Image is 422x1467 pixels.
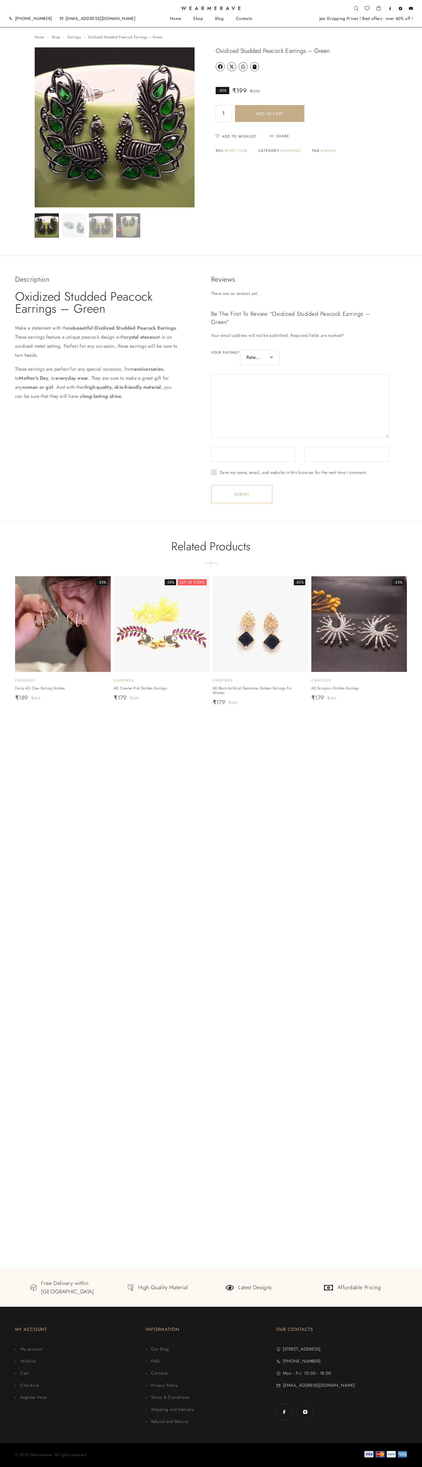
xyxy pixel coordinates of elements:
[150,1382,178,1388] span: Privacy Policy
[230,16,258,21] a: Contacts
[181,6,244,11] span: Wearmerave
[281,1358,321,1364] span: [PHONE_NUMBER]
[124,334,154,340] strong: crystal stones
[276,1382,407,1388] a: [EMAIL_ADDRESS][DOMAIN_NAME]
[222,134,257,139] span: Add to Wishlist
[311,694,315,702] span: ₹
[232,86,236,95] span: ₹
[216,105,232,122] input: Qty
[15,694,28,702] span: 189
[281,1346,320,1352] span: [STREET_ADDRESS]
[15,1450,211,1459] p: © 2022 Wearmerave. All rights reserved.
[19,1346,43,1352] span: My account
[130,695,132,701] span: ₹
[209,16,230,21] a: Blog
[22,384,53,391] strong: woman or girl
[228,700,238,706] span: 399
[220,469,367,475] label: Save my name, email, and website in this browser for the next time I comment.
[146,1382,276,1388] a: Privacy Policy
[35,47,195,207] img: 20230303_170002
[187,16,209,21] a: Shop
[73,324,176,331] strong: beautiful Oxidized Studded Peacock Earrings
[250,88,260,94] span: 399
[146,1406,276,1412] a: Shipping and Delivery
[15,1325,47,1334] p: MY ACCOUNT
[281,1382,355,1388] span: [EMAIL_ADDRESS][DOMAIN_NAME]
[96,579,108,585] span: -53%
[52,34,60,40] a: Shop
[35,34,44,40] a: Home
[31,695,40,701] span: 399
[114,686,200,691] a: AD Crawler Pink Golden Earrings
[146,1370,276,1376] a: Contacts
[232,86,247,95] span: 199
[327,695,336,701] span: 399
[150,1394,189,1400] span: Terms & Conditions
[281,148,301,153] a: Earrings
[15,1370,146,1376] a: Cart
[276,1325,313,1334] p: OUR CONTACTS
[15,365,178,401] p: These earrings are perfect for any special occasion, from , to , to . They are sure to make a gre...
[19,1370,29,1376] span: Cart
[114,694,117,702] span: ₹
[65,15,135,21] a: [EMAIL_ADDRESS][DOMAIN_NAME]
[130,695,139,701] span: 399
[290,332,344,338] span: Required fields are marked
[164,16,187,21] a: Home
[150,1418,189,1424] span: Refund and Returns
[235,105,304,122] button: Add to cart
[211,332,289,338] span: Your email address will not be published.
[146,1325,179,1334] p: INFORMATION
[294,579,305,585] span: -55%
[213,686,299,695] a: AD Black Artificial Gemstone Golden Earrings for Women
[281,1370,331,1376] span: Mon - Fri: 10:00 - 18:00
[150,1406,194,1412] span: Shipping and Delivery
[213,698,216,706] span: ₹
[228,700,231,706] span: ₹
[56,375,88,382] strong: everyday wear
[31,695,33,701] span: ₹
[311,694,324,702] span: 179
[181,6,241,11] a: Wearmerave
[15,1394,146,1400] a: Register Now
[19,375,48,382] strong: Mother’s Day
[321,148,336,153] a: animal
[311,678,332,683] a: Earrings
[392,579,404,585] span: -55%
[319,16,413,21] div: Jaw Dropping Prices ! Best offers - over 40% off !
[146,1346,276,1352] a: Our Blog
[216,134,257,139] button: Add to Wishlist
[211,290,389,296] p: There are no reviews yet.
[211,350,240,365] label: Your rating
[276,1358,407,1364] a: [PHONE_NUMBER]
[68,34,81,40] a: Earrings
[178,579,207,585] span: Out of stock
[15,686,102,691] a: Fancy AD Claw Earring Golden
[250,88,252,94] span: ₹
[311,686,398,691] a: AD Scorpion Golden Earrings
[19,1358,36,1364] span: Wishlist
[114,678,134,683] a: Earrings
[114,694,127,702] span: 179
[146,1418,276,1424] a: Refund and Returns
[146,1358,276,1364] a: FAQ
[88,35,162,40] li: Oxidized Studded Peacock Earrings – Green
[15,540,407,553] div: Related products
[146,1394,276,1400] a: Terms & Conditions
[89,213,113,238] img: Oxidized Studded Peacock Earrings – Green
[15,274,178,284] div: Description
[15,1358,146,1364] a: Wishlist
[211,274,389,284] h2: Reviews
[15,1346,146,1352] a: My account
[150,1370,168,1376] span: Contacts
[41,1279,98,1296] div: Free Delivery within [GEOGRAPHIC_DATA]
[213,698,226,706] span: 179
[312,148,336,153] span: Tag:
[134,366,163,372] strong: anniversaries
[238,1283,272,1292] div: Latest Designs
[15,15,52,21] a: [PHONE_NUMBER]
[15,678,35,683] a: Earrings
